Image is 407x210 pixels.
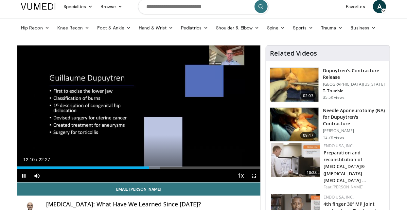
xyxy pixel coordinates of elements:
[17,21,53,34] a: Hip Recon
[323,107,386,127] h3: Needle Aponeurotomy (NA) for Dupuytren's Contracture
[23,157,35,162] span: 12:10
[323,67,386,80] h3: Dupuytren's Contracture Release
[270,68,319,102] img: 38790_0000_3.png.150x105_q85_crop-smart_upscale.jpg
[263,21,289,34] a: Spine
[300,132,316,139] span: 09:47
[212,21,263,34] a: Shoulder & Elbow
[53,21,94,34] a: Knee Recon
[17,183,260,196] a: Email [PERSON_NAME]
[323,88,386,94] p: T. Trumble
[324,143,354,149] a: Endo USA, Inc.
[271,143,320,177] img: ab89541e-13d0-49f0-812b-38e61ef681fd.150x105_q85_crop-smart_upscale.jpg
[305,170,319,176] span: 10:28
[270,108,319,142] img: atik_3.png.150x105_q85_crop-smart_upscale.jpg
[300,93,316,99] span: 02:03
[323,95,345,100] p: 35.5K views
[234,169,247,182] button: Playback Rate
[270,107,386,142] a: 09:47 Needle Aponeurotomy (NA) for Dupuytren's Contracture [PERSON_NAME] 13.7K views
[323,128,386,133] p: [PERSON_NAME]
[270,49,317,57] h4: Related Videos
[270,67,386,102] a: 02:03 Dupuytren's Contracture Release [GEOGRAPHIC_DATA][US_STATE] T. Trumble 35.5K views
[324,184,384,190] div: Feat.
[289,21,317,34] a: Sports
[324,194,354,200] a: Endo USA, Inc.
[271,143,320,177] a: 10:28
[347,21,380,34] a: Business
[30,169,44,182] button: Mute
[323,135,345,140] p: 13.7K views
[21,3,56,10] img: VuMedi Logo
[333,184,364,190] a: [PERSON_NAME]
[17,166,260,169] div: Progress Bar
[324,149,366,183] a: Preparation and reconstitution of [MEDICAL_DATA]® ([MEDICAL_DATA] [MEDICAL_DATA] …
[39,157,50,162] span: 22:27
[177,21,212,34] a: Pediatrics
[135,21,177,34] a: Hand & Wrist
[36,157,37,162] span: /
[247,169,260,182] button: Fullscreen
[17,169,30,182] button: Pause
[323,82,386,87] p: [GEOGRAPHIC_DATA][US_STATE]
[317,21,347,34] a: Trauma
[46,201,255,208] h4: [MEDICAL_DATA]: What Have We Learned Since [DATE]?
[94,21,135,34] a: Foot & Ankle
[17,45,260,183] video-js: Video Player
